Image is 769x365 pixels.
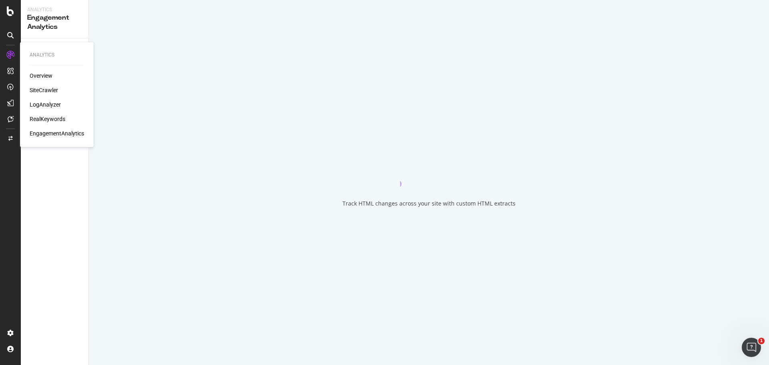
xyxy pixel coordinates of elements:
span: 1 [758,338,765,344]
a: RealKeywords [30,115,65,123]
a: Overview [30,72,52,80]
a: SiteCrawler [30,86,58,94]
div: Analytics [30,52,84,58]
div: Track HTML changes across your site with custom HTML extracts [342,200,515,208]
div: Engagement Analytics [27,13,82,32]
iframe: Intercom live chat [742,338,761,357]
a: EngagementAnalytics [30,129,84,137]
a: LogAnalyzer [30,101,61,109]
div: Analytics [27,6,82,13]
div: animation [400,158,458,187]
